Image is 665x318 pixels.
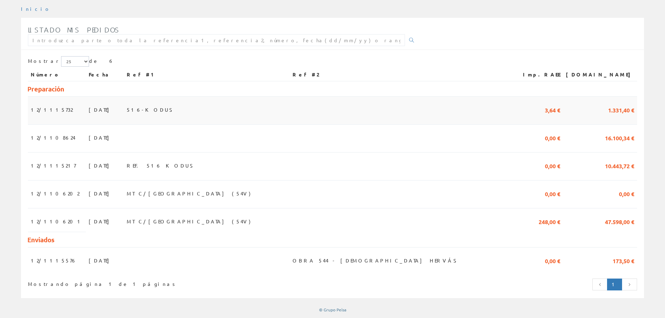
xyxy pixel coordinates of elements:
span: 10.443,72 € [605,160,634,171]
span: MT C/[GEOGRAPHIC_DATA] (54V) [127,187,251,199]
span: OBRA 544 - [DEMOGRAPHIC_DATA] HERVÁS [293,254,460,266]
span: Preparación [27,84,64,93]
th: [DOMAIN_NAME] [563,68,637,81]
span: 12/1115576 [31,254,77,266]
input: Introduzca parte o toda la referencia1, referencia2, número, fecha(dd/mm/yy) o rango de fechas(dd... [28,34,405,46]
span: 248,00 € [539,215,560,227]
span: [DATE] [89,215,113,227]
th: Número [28,68,86,81]
a: Página siguiente [622,279,637,290]
span: 0,00 € [619,187,634,199]
span: [DATE] [89,160,113,171]
span: 173,50 € [613,254,634,266]
span: [DATE] [89,104,113,116]
span: REF. 516 KODUS [127,160,196,171]
span: Enviados [27,235,54,244]
div: © Grupo Peisa [21,307,644,313]
span: 0,00 € [545,254,560,266]
span: 0,00 € [545,160,560,171]
span: Listado mis pedidos [28,25,120,34]
select: Mostrar [61,56,89,67]
th: Ref #2 [290,68,511,81]
div: Mostrando página 1 de 1 páginas [28,278,276,288]
span: 1.331,40 € [608,104,634,116]
span: 516-KODUS [127,104,176,116]
span: 16.100,34 € [605,132,634,143]
span: 12/1108624 [31,132,75,143]
span: [DATE] [89,254,113,266]
span: 12/1106201 [31,215,83,227]
th: Fecha [86,68,124,81]
span: [DATE] [89,187,113,199]
span: 12/1115732 [31,104,73,116]
a: Página actual [607,279,622,290]
div: de 6 [28,56,637,68]
span: 47.598,00 € [605,215,634,227]
span: 3,64 € [545,104,560,116]
span: 12/1115217 [31,160,76,171]
span: 0,00 € [545,187,560,199]
span: 0,00 € [545,132,560,143]
span: [DATE] [89,132,113,143]
span: MT C/[GEOGRAPHIC_DATA] (54V) [127,215,251,227]
a: Inicio [21,6,51,12]
span: 12/1106202 [31,187,79,199]
th: Ref #1 [124,68,290,81]
th: Imp.RAEE [511,68,563,81]
a: Página anterior [592,279,608,290]
label: Mostrar [28,56,89,67]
